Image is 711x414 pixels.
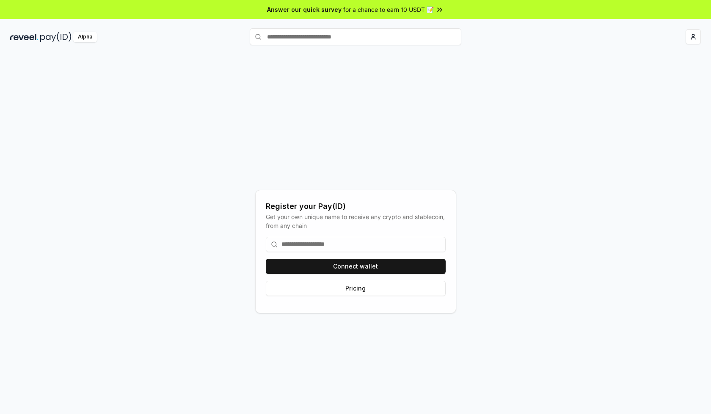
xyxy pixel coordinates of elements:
[40,32,72,42] img: pay_id
[267,5,342,14] span: Answer our quick survey
[73,32,97,42] div: Alpha
[266,212,446,230] div: Get your own unique name to receive any crypto and stablecoin, from any chain
[266,200,446,212] div: Register your Pay(ID)
[266,259,446,274] button: Connect wallet
[266,281,446,296] button: Pricing
[343,5,434,14] span: for a chance to earn 10 USDT 📝
[10,32,39,42] img: reveel_dark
